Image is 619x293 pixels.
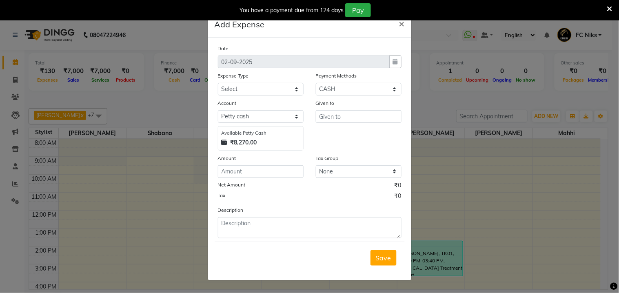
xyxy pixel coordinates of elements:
[218,206,244,214] label: Description
[316,110,402,123] input: Given to
[316,72,357,80] label: Payment Methods
[215,18,265,31] h5: Add Expense
[218,155,236,162] label: Amount
[218,100,237,107] label: Account
[218,165,304,178] input: Amount
[231,138,257,147] strong: ₹8,270.00
[395,192,402,202] span: ₹0
[395,181,402,192] span: ₹0
[240,6,344,15] div: You have a payment due from 124 days
[371,250,397,266] button: Save
[376,254,391,262] span: Save
[399,17,405,29] span: ×
[218,181,246,189] label: Net Amount
[316,100,335,107] label: Given to
[316,155,339,162] label: Tax Group
[218,192,226,199] label: Tax
[218,45,229,52] label: Date
[222,130,300,137] div: Available Petty Cash
[393,12,411,35] button: Close
[218,72,249,80] label: Expense Type
[345,3,371,17] button: Pay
